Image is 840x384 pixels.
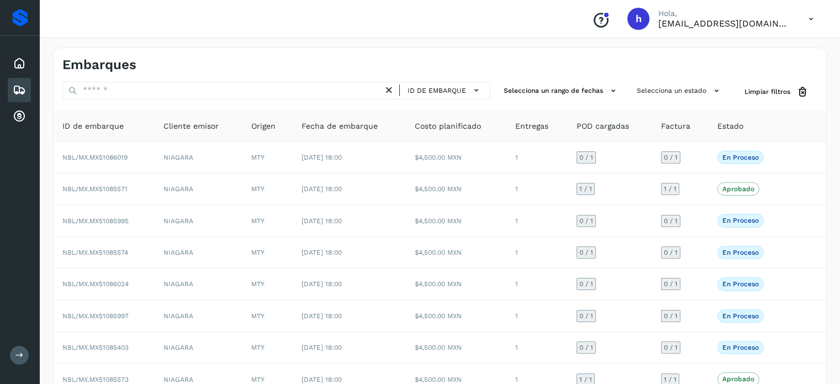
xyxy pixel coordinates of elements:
[302,249,342,256] span: [DATE] 18:00
[664,376,677,383] span: 1 / 1
[242,142,293,173] td: MTY
[155,205,242,236] td: NIAGARA
[62,120,124,132] span: ID de embarque
[722,344,759,351] p: En proceso
[406,173,507,205] td: $4,500.00 MXN
[579,154,593,161] span: 0 / 1
[415,120,481,132] span: Costo planificado
[62,185,128,193] span: NBL/MX.MX51085571
[506,269,568,300] td: 1
[62,217,129,225] span: NBL/MX.MX51085995
[664,249,678,256] span: 0 / 1
[406,269,507,300] td: $4,500.00 MXN
[499,82,624,100] button: Selecciona un rango de fechas
[579,218,593,224] span: 0 / 1
[406,301,507,332] td: $4,500.00 MXN
[155,142,242,173] td: NIAGARA
[658,18,791,29] p: hpichardo@karesan.com.mx
[242,205,293,236] td: MTY
[155,173,242,205] td: NIAGARA
[242,237,293,269] td: MTY
[404,82,485,98] button: ID de embarque
[506,173,568,205] td: 1
[242,173,293,205] td: MTY
[722,154,759,161] p: En proceso
[722,312,759,320] p: En proceso
[664,313,678,319] span: 0 / 1
[8,104,31,129] div: Cuentas por cobrar
[579,376,592,383] span: 1 / 1
[579,281,593,287] span: 0 / 1
[506,237,568,269] td: 1
[515,120,548,132] span: Entregas
[302,154,342,161] span: [DATE] 18:00
[579,313,593,319] span: 0 / 1
[736,82,817,102] button: Limpiar filtros
[251,120,276,132] span: Origen
[242,269,293,300] td: MTY
[302,217,342,225] span: [DATE] 18:00
[302,185,342,193] span: [DATE] 18:00
[506,301,568,332] td: 1
[8,51,31,76] div: Inicio
[62,249,128,256] span: NBL/MX.MX51085574
[406,332,507,364] td: $4,500.00 MXN
[8,78,31,102] div: Embarques
[406,205,507,236] td: $4,500.00 MXN
[62,344,129,351] span: NBL/MX.MX51085403
[506,142,568,173] td: 1
[506,332,568,364] td: 1
[62,312,129,320] span: NBL/MX.MX51085997
[664,218,678,224] span: 0 / 1
[664,344,678,351] span: 0 / 1
[579,186,592,192] span: 1 / 1
[722,375,754,383] p: Aprobado
[155,237,242,269] td: NIAGARA
[302,344,342,351] span: [DATE] 18:00
[632,82,727,100] button: Selecciona un estado
[506,205,568,236] td: 1
[302,120,378,132] span: Fecha de embarque
[577,120,629,132] span: POD cargadas
[579,344,593,351] span: 0 / 1
[163,120,219,132] span: Cliente emisor
[406,237,507,269] td: $4,500.00 MXN
[242,332,293,364] td: MTY
[302,376,342,383] span: [DATE] 18:00
[62,57,136,73] h4: Embarques
[722,280,759,288] p: En proceso
[661,120,690,132] span: Factura
[579,249,593,256] span: 0 / 1
[664,281,678,287] span: 0 / 1
[242,301,293,332] td: MTY
[658,9,791,18] p: Hola,
[406,142,507,173] td: $4,500.00 MXN
[302,312,342,320] span: [DATE] 18:00
[744,87,790,97] span: Limpiar filtros
[62,154,128,161] span: NBL/MX.MX51086019
[664,154,678,161] span: 0 / 1
[155,301,242,332] td: NIAGARA
[62,376,129,383] span: NBL/MX.MX51085573
[62,280,129,288] span: NBL/MX.MX51086024
[722,185,754,193] p: Aprobado
[408,86,466,96] span: ID de embarque
[664,186,677,192] span: 1 / 1
[155,332,242,364] td: NIAGARA
[722,249,759,256] p: En proceso
[722,217,759,224] p: En proceso
[155,269,242,300] td: NIAGARA
[302,280,342,288] span: [DATE] 18:00
[717,120,743,132] span: Estado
